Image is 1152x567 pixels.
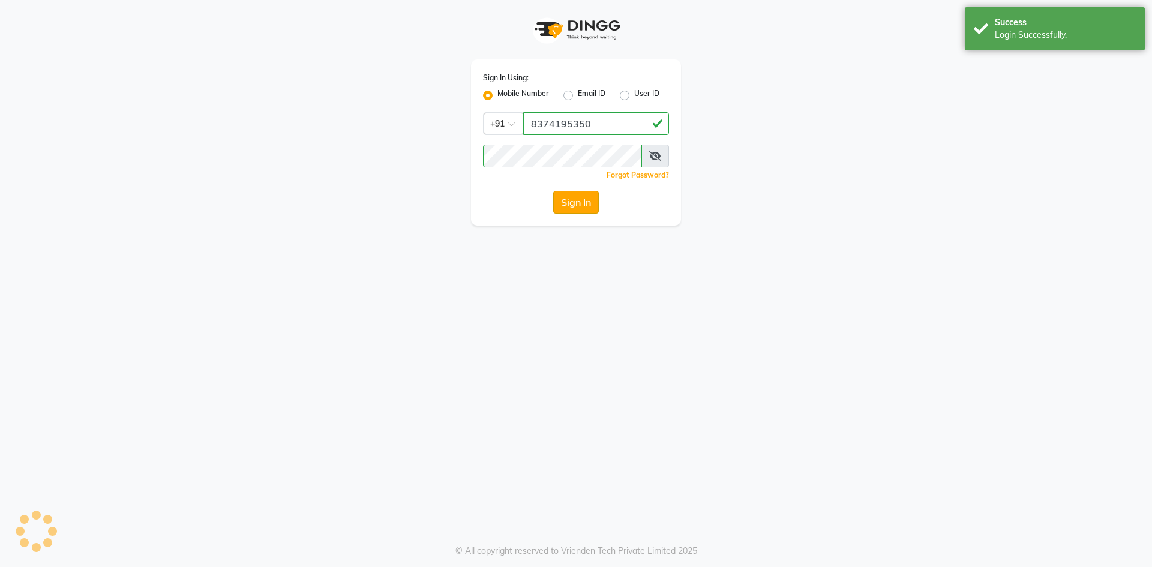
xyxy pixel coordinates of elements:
label: Sign In Using: [483,73,529,83]
label: User ID [634,88,659,103]
button: Sign In [553,191,599,214]
input: Username [483,145,642,167]
label: Mobile Number [497,88,549,103]
a: Forgot Password? [607,170,669,179]
label: Email ID [578,88,605,103]
div: Login Successfully. [995,29,1136,41]
img: logo1.svg [528,12,624,47]
input: Username [523,112,669,135]
div: Success [995,16,1136,29]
